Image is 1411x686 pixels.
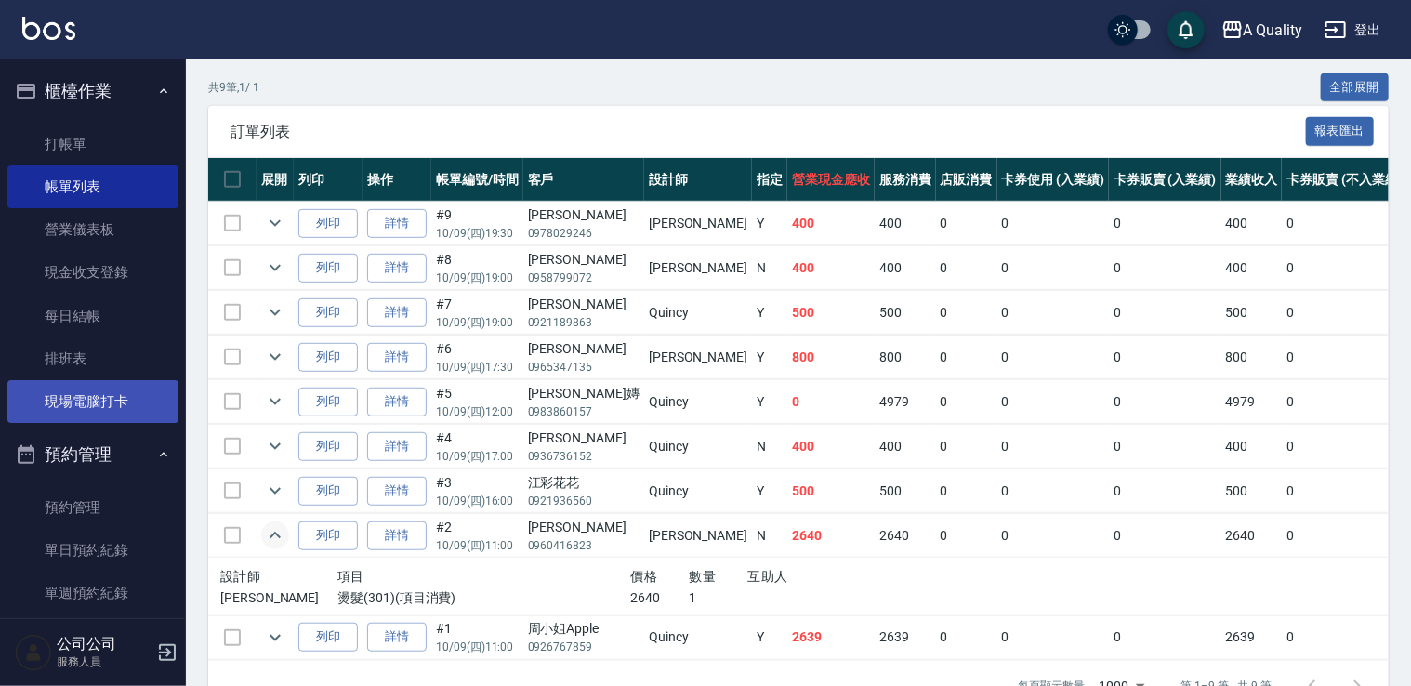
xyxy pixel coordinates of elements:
p: 1 [690,588,748,608]
td: 500 [1221,291,1283,335]
button: expand row [261,209,289,237]
td: [PERSON_NAME] [644,336,752,379]
td: 800 [1221,336,1283,379]
a: 詳情 [367,388,427,416]
td: 2640 [875,514,936,558]
td: Y [752,291,787,335]
td: Y [752,469,787,513]
td: 400 [1221,246,1283,290]
td: 0 [936,246,997,290]
a: 單日預約紀錄 [7,529,178,572]
th: 客戶 [523,158,644,202]
a: 打帳單 [7,123,178,165]
p: 共 9 筆, 1 / 1 [208,79,259,96]
th: 操作 [363,158,431,202]
a: 單週預約紀錄 [7,572,178,614]
button: 櫃檯作業 [7,67,178,115]
p: 10/09 (四) 11:00 [436,639,519,655]
td: 400 [875,202,936,245]
div: A Quality [1244,19,1303,42]
button: 列印 [298,343,358,372]
td: 0 [1109,514,1221,558]
p: 0983860157 [528,403,640,420]
td: [PERSON_NAME] [644,246,752,290]
th: 卡券販賣 (入業績) [1109,158,1221,202]
p: 10/09 (四) 11:00 [436,537,519,554]
p: 10/09 (四) 19:30 [436,225,519,242]
button: expand row [261,432,289,460]
span: 訂單列表 [231,123,1306,141]
td: 0 [1282,425,1406,468]
p: 0958799072 [528,270,640,286]
td: 0 [1282,202,1406,245]
td: 400 [787,246,875,290]
td: Y [752,202,787,245]
td: 0 [997,291,1110,335]
button: 列印 [298,254,358,283]
button: A Quality [1214,11,1311,49]
p: 0936736152 [528,448,640,465]
td: 2640 [1221,514,1283,558]
p: 0921936560 [528,493,640,509]
th: 服務消費 [875,158,936,202]
td: 0 [997,469,1110,513]
button: 列印 [298,432,358,461]
img: Person [15,634,52,671]
td: #3 [431,469,523,513]
td: N [752,246,787,290]
td: 800 [875,336,936,379]
td: #9 [431,202,523,245]
td: Quincy [644,425,752,468]
td: #8 [431,246,523,290]
td: Quincy [644,615,752,659]
a: 報表匯出 [1306,122,1375,139]
div: [PERSON_NAME] [528,250,640,270]
button: 登出 [1317,13,1389,47]
td: 0 [1282,291,1406,335]
td: #4 [431,425,523,468]
td: 4979 [1221,380,1283,424]
td: 0 [936,425,997,468]
td: N [752,425,787,468]
a: 每日結帳 [7,295,178,337]
div: [PERSON_NAME] [528,295,640,314]
td: 0 [936,380,997,424]
div: [PERSON_NAME] [528,205,640,225]
div: [PERSON_NAME] [528,429,640,448]
td: #7 [431,291,523,335]
td: 400 [1221,202,1283,245]
button: save [1167,11,1205,48]
td: 0 [1109,291,1221,335]
button: 列印 [298,388,358,416]
span: 互助人 [748,569,788,584]
td: 0 [997,514,1110,558]
td: 0 [1109,469,1221,513]
td: 500 [875,469,936,513]
td: 400 [787,202,875,245]
td: 0 [936,514,997,558]
td: 400 [875,425,936,468]
span: 數量 [690,569,717,584]
td: 0 [1109,336,1221,379]
td: 4979 [875,380,936,424]
a: 詳情 [367,298,427,327]
button: expand row [261,624,289,652]
a: 詳情 [367,209,427,238]
td: 2639 [787,615,875,659]
p: 2640 [630,588,689,608]
td: 0 [997,380,1110,424]
td: 0 [1282,469,1406,513]
button: expand row [261,343,289,371]
a: 排班表 [7,337,178,380]
td: 0 [1282,615,1406,659]
a: 詳情 [367,343,427,372]
td: [PERSON_NAME] [644,514,752,558]
td: 0 [997,425,1110,468]
td: Quincy [644,380,752,424]
td: 2640 [787,514,875,558]
button: expand row [261,388,289,416]
p: 0960416823 [528,537,640,554]
a: 營業儀表板 [7,208,178,251]
td: 500 [787,291,875,335]
th: 帳單編號/時間 [431,158,523,202]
